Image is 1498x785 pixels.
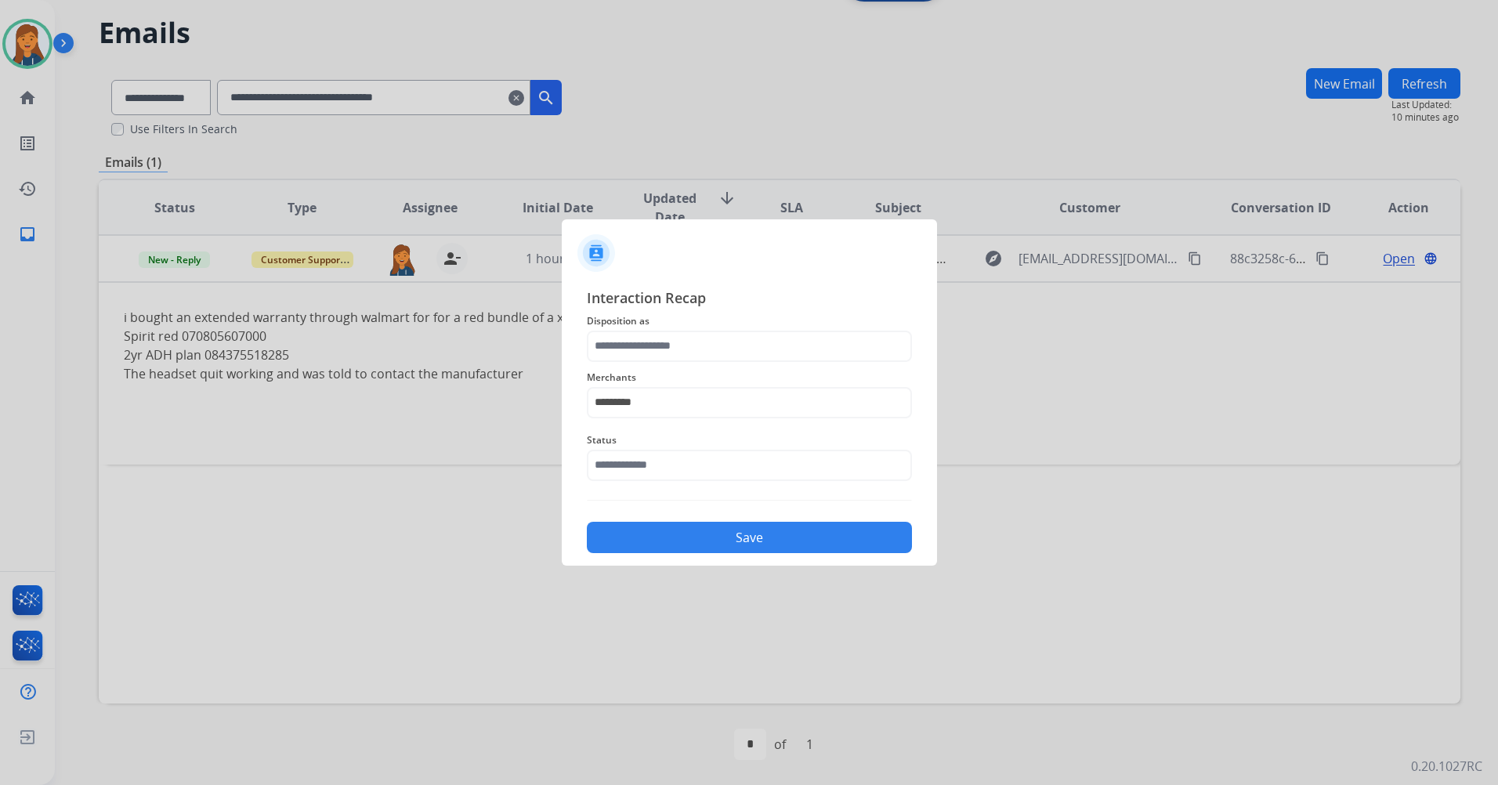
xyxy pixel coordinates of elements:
img: contact-recap-line.svg [587,500,912,501]
p: 0.20.1027RC [1411,757,1482,776]
span: Merchants [587,368,912,387]
span: Disposition as [587,312,912,331]
span: Interaction Recap [587,287,912,312]
button: Save [587,522,912,553]
span: Status [587,431,912,450]
img: contactIcon [577,234,615,272]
